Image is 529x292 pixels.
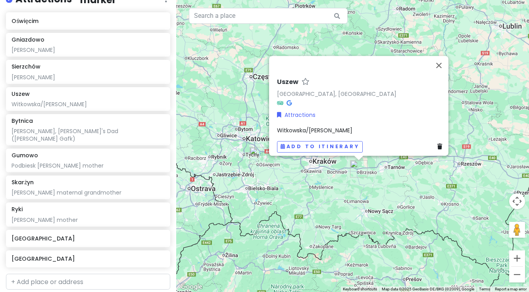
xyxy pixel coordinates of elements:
[12,255,165,262] h6: [GEOGRAPHIC_DATA]
[12,162,165,169] div: Podbiesk [PERSON_NAME] mother
[287,100,292,105] i: Google Maps
[437,142,445,151] a: Delete place
[509,222,525,238] button: Drag Pegman onto the map to open Street View
[277,141,363,153] button: Add to itinerary
[277,90,396,98] a: [GEOGRAPHIC_DATA], [GEOGRAPHIC_DATA]
[277,111,315,119] a: Attractions
[12,152,38,159] h6: Gumowo
[429,56,448,75] button: Close
[382,287,474,291] span: Map data ©2025 GeoBasis-DE/BKG (©2009), Google
[12,216,165,223] div: [PERSON_NAME] mother
[277,78,298,86] h6: Uszew
[12,36,44,43] h6: Gniazdowo
[178,282,204,292] a: Open this area in Google Maps (opens a new window)
[350,160,367,177] div: Uszew
[12,117,33,124] h6: Bytnica
[12,179,34,186] h6: Skarżyn
[12,90,30,97] h6: Uszew
[12,63,40,70] h6: Sierzchów
[12,46,165,53] div: [PERSON_NAME]
[509,193,525,209] button: Map camera controls
[277,126,352,134] span: Witkowska/[PERSON_NAME]
[509,250,525,266] button: Zoom in
[12,101,165,108] div: Witkowska/[PERSON_NAME]
[250,147,267,164] div: Oświęcim
[277,100,283,105] i: Tripadvisor
[12,235,165,242] h6: [GEOGRAPHIC_DATA]
[12,128,165,142] div: [PERSON_NAME], [PERSON_NAME]'s Dad ([PERSON_NAME] Gafk)
[509,267,525,282] button: Zoom out
[189,8,348,24] input: Search a place
[302,78,310,86] a: Star place
[12,74,165,81] div: [PERSON_NAME]
[12,206,23,213] h6: Ryki
[343,286,377,292] button: Keyboard shortcuts
[6,274,170,290] input: + Add place or address
[178,282,204,292] img: Google
[479,287,490,291] a: Terms (opens in new tab)
[495,287,527,291] a: Report a map error
[12,189,165,196] div: [PERSON_NAME] maternal grandmother
[12,17,165,25] h6: Oświęcim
